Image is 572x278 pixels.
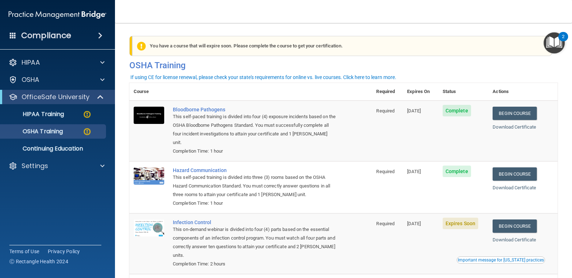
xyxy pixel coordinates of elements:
[493,107,536,120] a: Begin Course
[9,248,39,255] a: Terms of Use
[9,258,68,265] span: Ⓒ Rectangle Health 2024
[132,36,552,56] div: You have a course that will expire soon. Please complete the course to get your certification.
[372,83,403,101] th: Required
[22,75,40,84] p: OSHA
[9,162,105,170] a: Settings
[443,166,471,177] span: Complete
[9,58,105,67] a: HIPAA
[9,75,105,84] a: OSHA
[22,58,40,67] p: HIPAA
[83,127,92,136] img: warning-circle.0cc9ac19.png
[173,147,336,156] div: Completion Time: 1 hour
[137,42,146,51] img: exclamation-circle-solid-warning.7ed2984d.png
[21,31,71,41] h4: Compliance
[403,83,438,101] th: Expires On
[376,108,395,113] span: Required
[407,169,421,174] span: [DATE]
[173,107,336,112] a: Bloodborne Pathogens
[173,219,336,225] a: Infection Control
[562,37,564,46] div: 2
[407,108,421,113] span: [DATE]
[9,93,104,101] a: OfficeSafe University
[488,83,558,101] th: Actions
[457,256,545,264] button: Read this if you are a dental practitioner in the state of CA
[173,260,336,268] div: Completion Time: 2 hours
[376,169,395,174] span: Required
[5,111,64,118] p: HIPAA Training
[443,218,478,229] span: Expires Soon
[83,110,92,119] img: warning-circle.0cc9ac19.png
[5,128,63,135] p: OSHA Training
[130,75,396,80] div: If using CE for license renewal, please check your state's requirements for online vs. live cours...
[9,8,106,22] img: PMB logo
[5,145,103,152] p: Continuing Education
[173,173,336,199] div: This self-paced training is divided into three (3) rooms based on the OSHA Hazard Communication S...
[458,258,544,262] div: Important message for [US_STATE] practices
[448,227,563,256] iframe: Drift Widget Chat Controller
[493,124,536,130] a: Download Certificate
[48,248,80,255] a: Privacy Policy
[22,93,89,101] p: OfficeSafe University
[173,199,336,208] div: Completion Time: 1 hour
[407,221,421,226] span: [DATE]
[129,60,558,70] h4: OSHA Training
[493,219,536,233] a: Begin Course
[129,74,397,81] button: If using CE for license renewal, please check your state's requirements for online vs. live cours...
[173,225,336,260] div: This on-demand webinar is divided into four (4) parts based on the essential components of an inf...
[544,32,565,54] button: Open Resource Center, 2 new notifications
[22,162,48,170] p: Settings
[173,167,336,173] a: Hazard Communication
[129,83,169,101] th: Course
[376,221,395,226] span: Required
[438,83,489,101] th: Status
[173,112,336,147] div: This self-paced training is divided into four (4) exposure incidents based on the OSHA Bloodborne...
[493,185,536,190] a: Download Certificate
[493,167,536,181] a: Begin Course
[443,105,471,116] span: Complete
